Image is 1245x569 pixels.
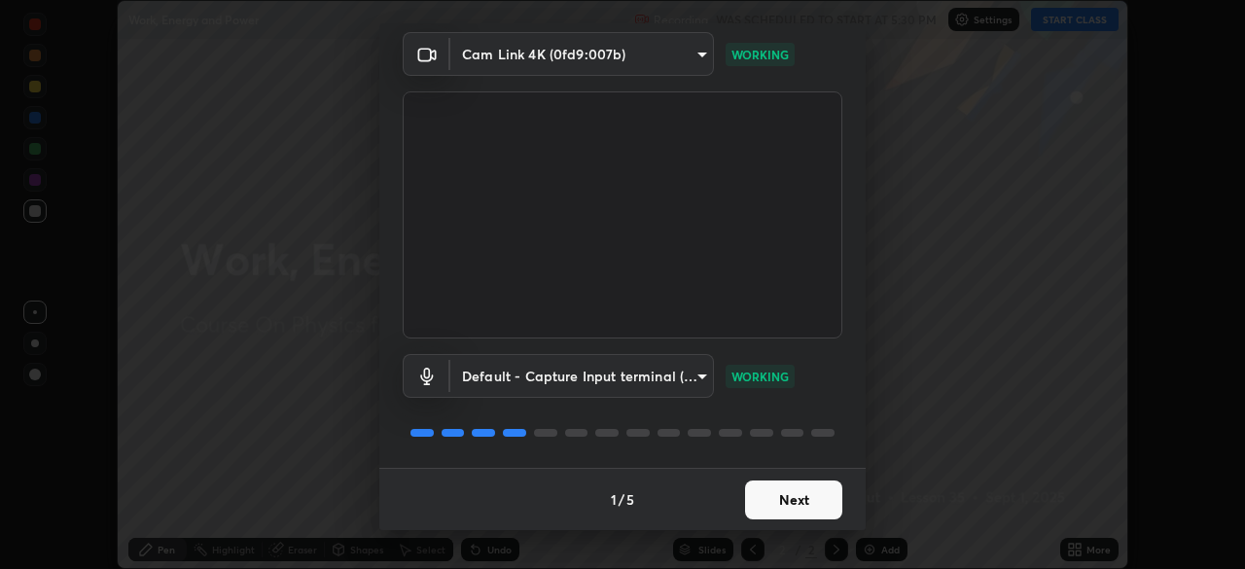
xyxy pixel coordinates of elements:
h4: 5 [626,489,634,510]
h4: 1 [611,489,617,510]
p: WORKING [731,46,789,63]
h4: / [619,489,624,510]
div: Cam Link 4K (0fd9:007b) [450,354,714,398]
button: Next [745,480,842,519]
p: WORKING [731,368,789,385]
div: Cam Link 4K (0fd9:007b) [450,32,714,76]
